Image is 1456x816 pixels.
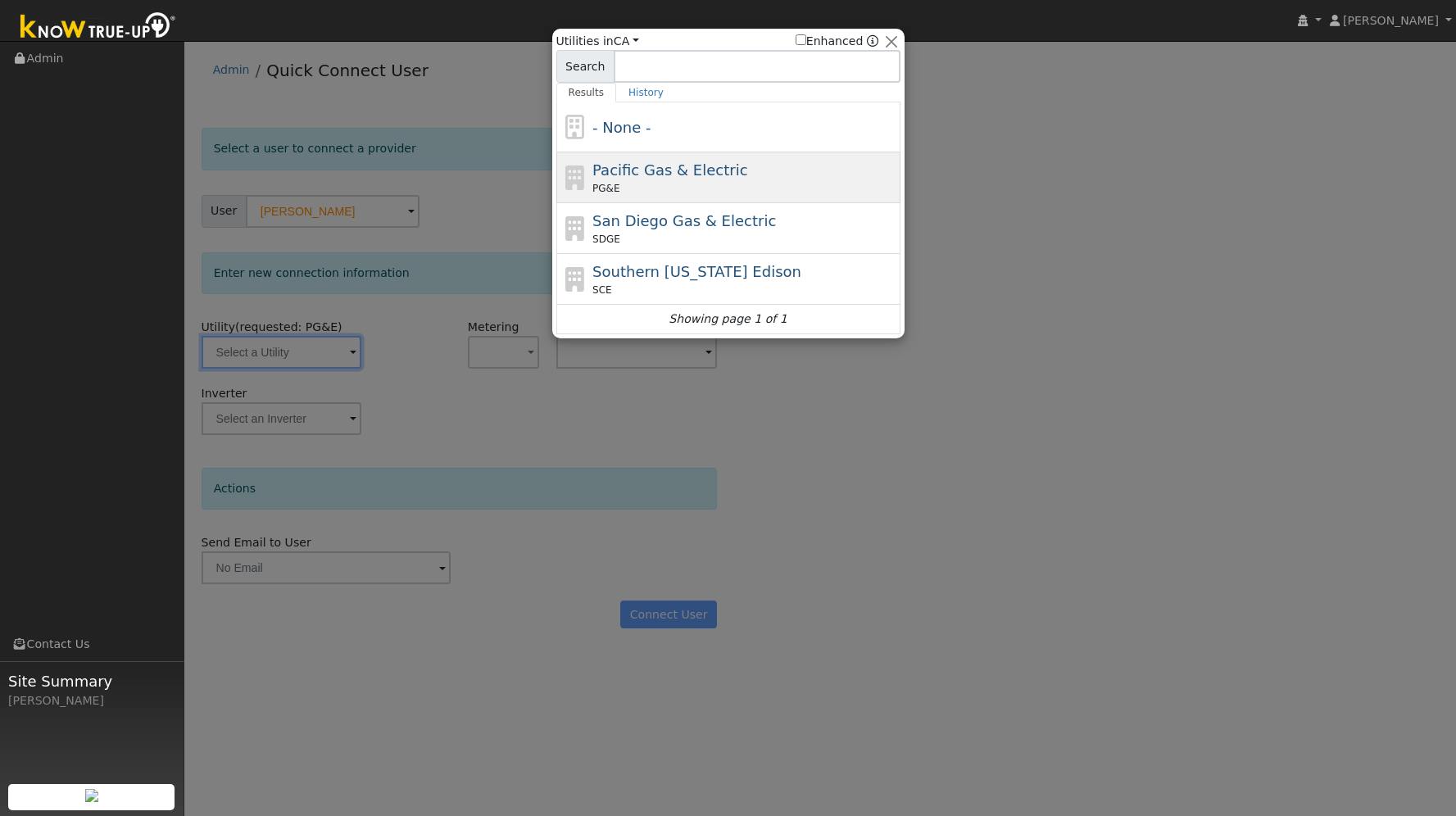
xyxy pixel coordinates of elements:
[12,9,184,46] img: Know True-Up
[556,33,639,50] span: Utilities in
[669,311,787,328] i: Showing page 1 of 1
[592,232,620,247] span: SDGE
[616,83,676,102] a: History
[592,263,801,280] span: Southern [US_STATE] Edison
[8,692,175,709] div: [PERSON_NAME]
[592,161,747,179] span: Pacific Gas & Electric
[796,34,806,45] input: Enhanced
[796,33,879,50] span: Show enhanced providers
[556,50,615,83] span: Search
[556,83,617,102] a: Results
[1343,14,1439,27] span: [PERSON_NAME]
[592,283,612,297] span: SCE
[592,119,651,136] span: - None -
[8,670,175,692] span: Site Summary
[796,33,864,50] label: Enhanced
[614,34,639,48] a: CA
[867,34,878,48] a: Enhanced Providers
[592,212,776,229] span: San Diego Gas & Electric
[592,181,619,196] span: PG&E
[85,789,98,802] img: retrieve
